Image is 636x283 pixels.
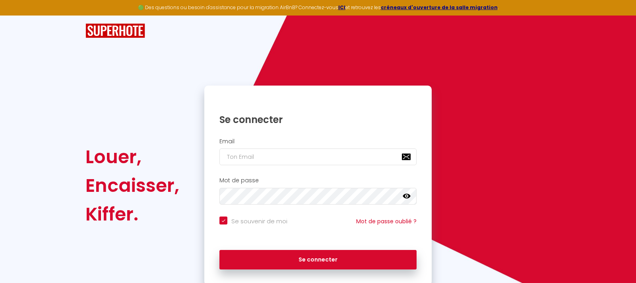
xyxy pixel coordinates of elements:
div: Encaisser, [85,171,179,200]
h1: Se connecter [219,113,417,126]
a: créneaux d'ouverture de la salle migration [381,4,498,11]
input: Ton Email [219,148,417,165]
div: Louer, [85,142,179,171]
img: SuperHote logo [85,23,145,38]
a: Mot de passe oublié ? [356,217,417,225]
a: ICI [338,4,345,11]
button: Se connecter [219,250,417,270]
div: Kiffer. [85,200,179,228]
h2: Mot de passe [219,177,417,184]
h2: Email [219,138,417,145]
